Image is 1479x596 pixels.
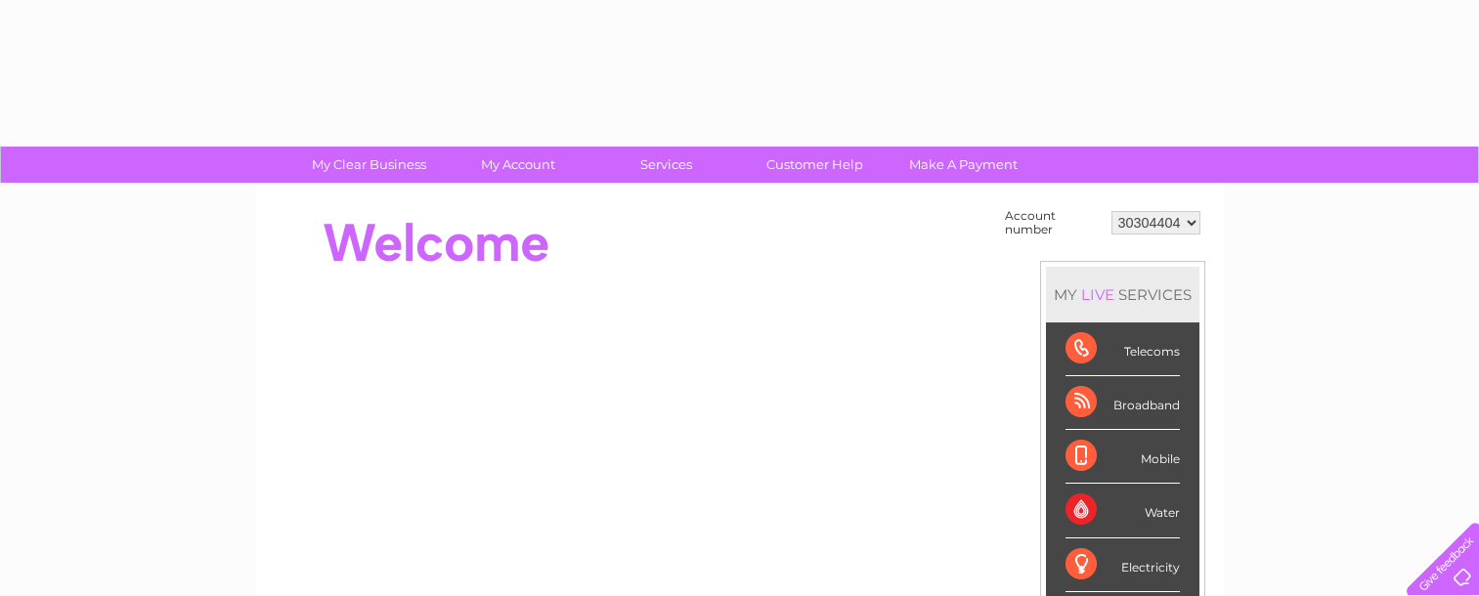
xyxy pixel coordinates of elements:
[734,147,895,183] a: Customer Help
[1000,204,1107,241] td: Account number
[586,147,747,183] a: Services
[1046,267,1199,322] div: MY SERVICES
[1066,430,1180,484] div: Mobile
[1066,376,1180,430] div: Broadband
[288,147,450,183] a: My Clear Business
[1077,285,1118,304] div: LIVE
[437,147,598,183] a: My Account
[1066,322,1180,376] div: Telecoms
[1066,484,1180,537] div: Water
[883,147,1044,183] a: Make A Payment
[1066,538,1180,592] div: Electricity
